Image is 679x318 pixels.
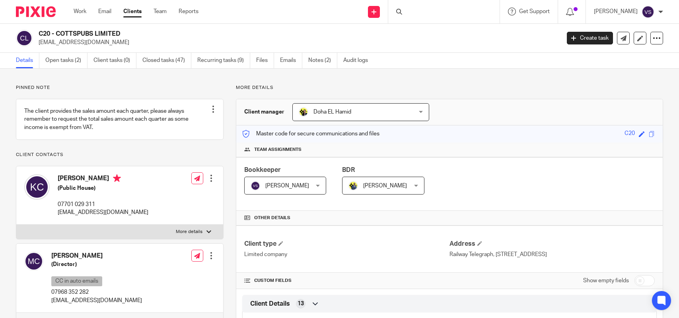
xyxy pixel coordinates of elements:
[176,229,202,235] p: More details
[51,288,142,296] p: 07968 352 282
[449,251,655,258] p: Railway Telegraph, [STREET_ADDRESS]
[58,208,148,216] p: [EMAIL_ADDRESS][DOMAIN_NAME]
[39,39,555,46] p: [EMAIL_ADDRESS][DOMAIN_NAME]
[123,8,142,15] a: Clients
[313,109,351,115] span: Doha EL Hamid
[197,53,250,68] a: Recurring tasks (9)
[16,6,56,17] img: Pixie
[51,252,142,260] h4: [PERSON_NAME]
[24,252,43,271] img: svg%3E
[280,53,302,68] a: Emails
[16,152,224,158] p: Client contacts
[39,30,451,38] h2: C20 - COTTSPUBS LIMITED
[16,85,224,91] p: Pinned note
[348,181,358,191] img: Dennis-Starbridge.jpg
[583,277,629,285] label: Show empty fields
[299,107,308,117] img: Doha-Starbridge.jpg
[51,276,102,286] p: CC in auto emails
[254,146,302,153] span: Team assignments
[363,183,407,189] span: [PERSON_NAME]
[51,297,142,305] p: [EMAIL_ADDRESS][DOMAIN_NAME]
[449,240,655,248] h4: Address
[16,30,33,46] img: svg%3E
[16,53,39,68] a: Details
[256,53,274,68] a: Files
[244,240,449,248] h4: Client type
[242,130,379,138] p: Master code for secure communications and files
[154,8,167,15] a: Team
[244,278,449,284] h4: CUSTOM FIELDS
[250,300,290,308] span: Client Details
[58,174,148,184] h4: [PERSON_NAME]
[342,167,355,173] span: BDR
[244,167,281,173] span: Bookkeeper
[594,8,638,15] p: [PERSON_NAME]
[642,6,654,18] img: svg%3E
[74,8,86,15] a: Work
[24,174,50,200] img: svg%3E
[244,108,284,116] h3: Client manager
[254,215,290,221] span: Other details
[519,9,550,14] span: Get Support
[567,32,613,44] a: Create task
[45,53,88,68] a: Open tasks (2)
[142,53,191,68] a: Closed tasks (47)
[51,260,142,268] h5: (Director)
[265,183,309,189] span: [PERSON_NAME]
[179,8,198,15] a: Reports
[343,53,374,68] a: Audit logs
[244,251,449,258] p: Limited company
[58,200,148,208] p: 07701 029 311
[58,184,148,192] h5: (Public House)
[93,53,136,68] a: Client tasks (0)
[625,129,635,139] div: C20
[298,300,304,308] span: 13
[113,174,121,182] i: Primary
[98,8,111,15] a: Email
[236,85,663,91] p: More details
[308,53,337,68] a: Notes (2)
[251,181,260,191] img: svg%3E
